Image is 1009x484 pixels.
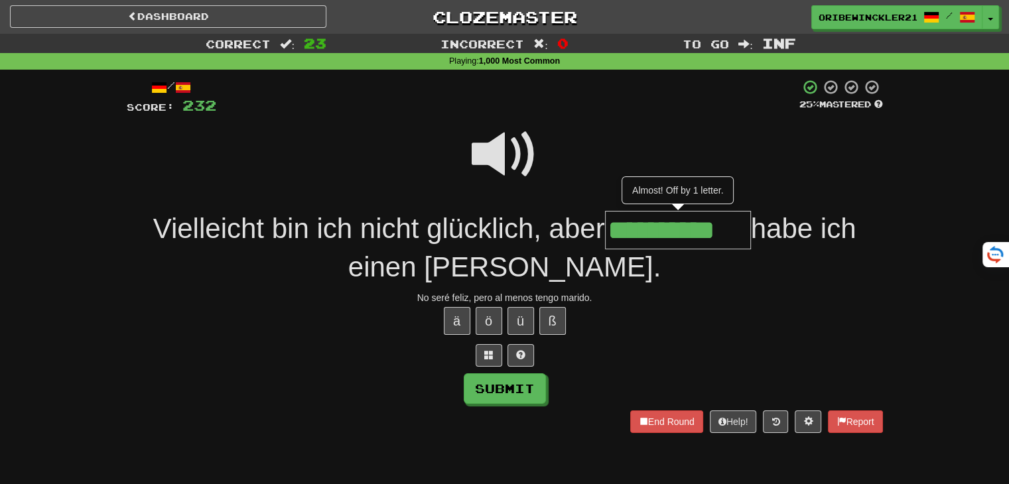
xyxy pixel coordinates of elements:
span: To go [683,37,729,50]
span: Almost! Off by 1 letter. [632,185,723,196]
span: Correct [206,37,271,50]
span: : [738,38,753,50]
div: No seré feliz, pero al menos tengo marido. [127,291,883,304]
span: : [280,38,295,50]
span: Score: [127,101,174,113]
a: Dashboard [10,5,326,28]
button: Single letter hint - you only get 1 per sentence and score half the points! alt+h [507,344,534,367]
button: Submit [464,373,546,404]
span: 23 [304,35,326,51]
button: Switch sentence to multiple choice alt+p [476,344,502,367]
div: / [127,79,216,95]
button: Report [828,410,882,433]
span: Incorrect [440,37,524,50]
button: Round history (alt+y) [763,410,788,433]
span: Inf [762,35,796,51]
button: ü [507,307,534,335]
button: End Round [630,410,703,433]
span: / [946,11,953,20]
div: Mastered [799,99,883,111]
button: ö [476,307,502,335]
a: Clozemaster [346,5,663,29]
button: Help! [710,410,757,433]
span: 232 [182,97,216,113]
span: Vielleicht bin ich nicht glücklich, aber [153,213,605,244]
button: ß [539,307,566,335]
span: 25 % [799,99,819,109]
a: OribeWinckler21 / [811,5,982,29]
strong: 1,000 Most Common [479,56,560,66]
button: ä [444,307,470,335]
span: : [533,38,548,50]
span: OribeWinckler21 [819,11,917,23]
span: 0 [557,35,569,51]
